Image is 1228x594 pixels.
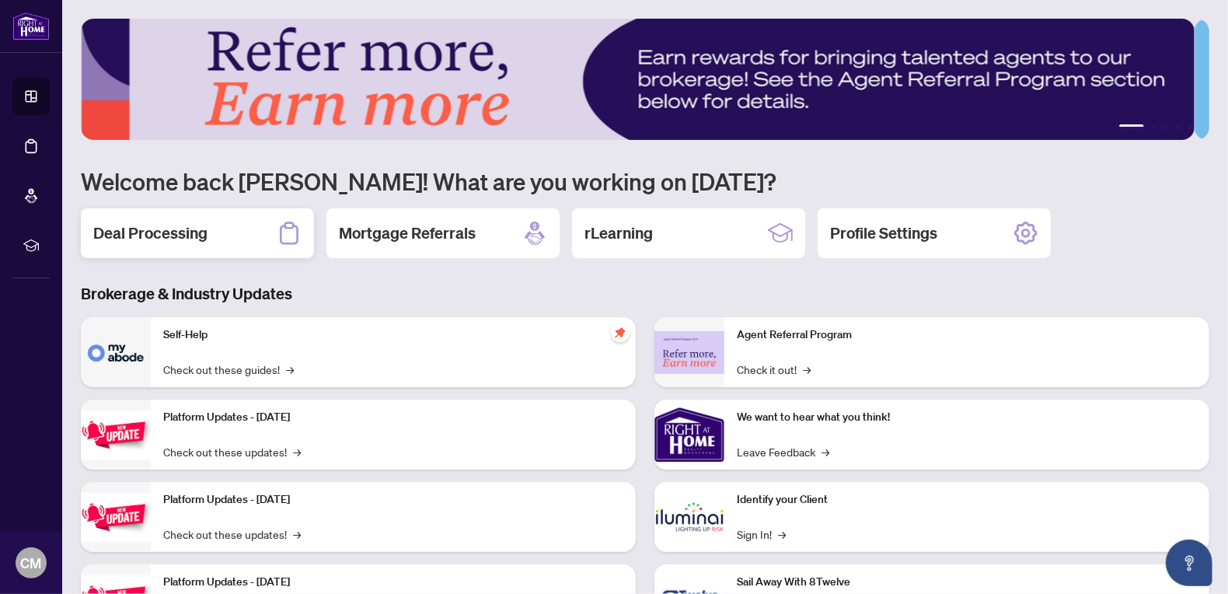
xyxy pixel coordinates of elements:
a: Check out these updates!→ [163,526,301,543]
p: Self-Help [163,327,623,344]
a: Check out these guides!→ [163,361,294,378]
a: Check it out!→ [737,361,811,378]
img: Slide 0 [81,19,1195,140]
p: Platform Updates - [DATE] [163,491,623,508]
span: → [778,526,786,543]
p: Platform Updates - [DATE] [163,409,623,426]
span: pushpin [611,323,630,342]
a: Sign In!→ [737,526,786,543]
span: → [293,443,301,460]
button: 2 [1150,124,1156,131]
p: We want to hear what you think! [737,409,1197,426]
img: We want to hear what you think! [654,400,724,470]
span: → [822,443,829,460]
a: Check out these updates!→ [163,443,301,460]
h2: Profile Settings [830,222,937,244]
img: logo [12,12,50,40]
h1: Welcome back [PERSON_NAME]! What are you working on [DATE]? [81,166,1209,196]
p: Identify your Client [737,491,1197,508]
button: 1 [1119,124,1144,131]
button: Open asap [1166,540,1212,586]
p: Platform Updates - [DATE] [163,574,623,591]
img: Identify your Client [654,482,724,552]
p: Agent Referral Program [737,327,1197,344]
h3: Brokerage & Industry Updates [81,283,1209,305]
span: → [286,361,294,378]
h2: Deal Processing [93,222,208,244]
img: Agent Referral Program [654,331,724,374]
img: Platform Updates - July 21, 2025 [81,411,151,459]
span: → [803,361,811,378]
img: Platform Updates - July 8, 2025 [81,493,151,542]
p: Sail Away With 8Twelve [737,574,1197,591]
button: 4 [1175,124,1181,131]
a: Leave Feedback→ [737,443,829,460]
img: Self-Help [81,317,151,387]
h2: rLearning [584,222,653,244]
span: → [293,526,301,543]
span: CM [21,552,42,574]
h2: Mortgage Referrals [339,222,476,244]
button: 3 [1163,124,1169,131]
button: 5 [1188,124,1194,131]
